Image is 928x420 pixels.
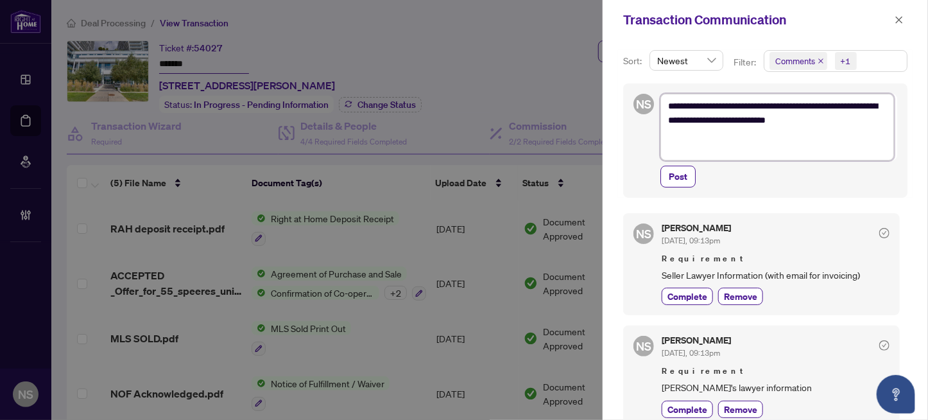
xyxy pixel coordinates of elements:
span: Complete [667,290,707,303]
span: check-circle [879,340,889,351]
h5: [PERSON_NAME] [662,223,731,232]
p: Filter: [734,55,758,69]
span: Comments [775,55,815,67]
span: Seller Lawyer Information (with email for invoicing) [662,268,889,283]
span: Newest [657,51,716,70]
span: Requirement [662,365,889,378]
span: close [818,58,824,64]
button: Post [660,166,696,188]
button: Open asap [877,375,915,414]
span: close [895,15,904,24]
span: Complete [667,403,707,416]
div: Transaction Communication [623,10,891,30]
span: [DATE], 09:13pm [662,348,720,358]
p: Sort: [623,54,644,68]
span: Comments [769,52,827,70]
span: check-circle [879,228,889,238]
span: Requirement [662,252,889,265]
button: Complete [662,288,713,305]
button: Complete [662,401,713,418]
button: Remove [718,401,763,418]
span: [DATE], 09:13pm [662,236,720,245]
span: NS [636,95,651,113]
span: [PERSON_NAME]'s lawyer information [662,380,889,395]
span: Remove [724,403,757,416]
h5: [PERSON_NAME] [662,336,731,345]
span: NS [636,225,651,243]
span: Post [669,166,687,187]
div: +1 [841,55,851,67]
button: Remove [718,288,763,305]
span: NS [636,337,651,355]
span: Remove [724,290,757,303]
